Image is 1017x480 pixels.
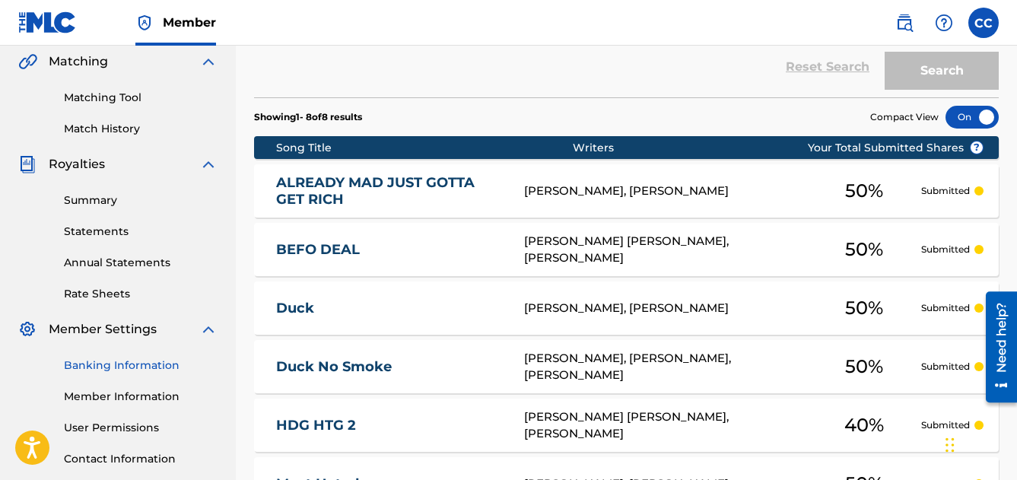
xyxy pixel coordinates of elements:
span: Compact View [870,110,939,124]
div: [PERSON_NAME], [PERSON_NAME] [524,183,807,200]
a: Match History [64,121,218,137]
p: Showing 1 - 8 of 8 results [254,110,362,124]
img: Royalties [18,155,37,173]
a: Duck No Smoke [276,358,504,376]
span: 50 % [845,177,883,205]
div: Writers [573,140,856,156]
img: MLC Logo [18,11,77,33]
div: Song Title [276,140,573,156]
p: Submitted [921,360,970,374]
a: HDG HTG 2 [276,417,504,434]
iframe: Resource Center [974,285,1017,408]
img: Member Settings [18,320,37,339]
a: ALREADY MAD JUST GOTTA GET RICH [276,174,504,208]
img: expand [199,320,218,339]
div: Drag [945,422,955,468]
div: User Menu [968,8,999,38]
div: [PERSON_NAME], [PERSON_NAME] [524,300,807,317]
p: Submitted [921,184,970,198]
iframe: Chat Widget [941,407,1017,480]
span: 50 % [845,236,883,263]
img: help [935,14,953,32]
a: Annual Statements [64,255,218,271]
a: Public Search [889,8,920,38]
img: expand [199,155,218,173]
a: Member Information [64,389,218,405]
p: Submitted [921,243,970,256]
p: Submitted [921,301,970,315]
p: Submitted [921,418,970,432]
a: Banking Information [64,358,218,374]
img: Matching [18,52,37,71]
a: Duck [276,300,504,317]
img: expand [199,52,218,71]
div: [PERSON_NAME], [PERSON_NAME], [PERSON_NAME] [524,350,807,384]
div: Help [929,8,959,38]
span: Member [163,14,216,31]
a: BEFO DEAL [276,241,504,259]
span: 50 % [845,353,883,380]
span: Your Total Submitted Shares [808,140,984,156]
span: 40 % [844,412,884,439]
img: search [895,14,914,32]
a: Contact Information [64,451,218,467]
a: Matching Tool [64,90,218,106]
span: Member Settings [49,320,157,339]
span: Royalties [49,155,105,173]
a: User Permissions [64,420,218,436]
a: Summary [64,192,218,208]
a: Rate Sheets [64,286,218,302]
span: Matching [49,52,108,71]
div: [PERSON_NAME] [PERSON_NAME], [PERSON_NAME] [524,408,807,443]
div: [PERSON_NAME] [PERSON_NAME], [PERSON_NAME] [524,233,807,267]
span: 50 % [845,294,883,322]
img: Top Rightsholder [135,14,154,32]
span: ? [971,141,983,154]
a: Statements [64,224,218,240]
